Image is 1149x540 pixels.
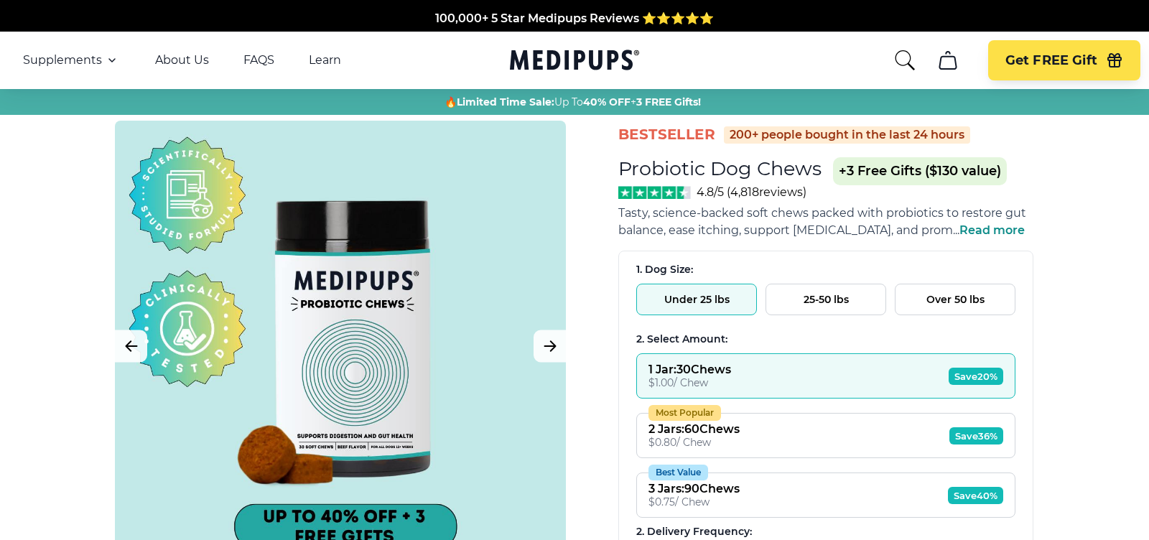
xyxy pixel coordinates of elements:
span: BestSeller [618,125,715,144]
a: About Us [155,53,209,67]
div: 2 Jars : 60 Chews [648,422,740,436]
button: 25-50 lbs [766,284,886,315]
button: Next Image [534,330,566,363]
span: Get FREE Gift [1005,52,1097,69]
span: Save 20% [949,368,1003,385]
span: balance, ease itching, support [MEDICAL_DATA], and prom [618,223,953,237]
button: Over 50 lbs [895,284,1015,315]
button: Best Value3 Jars:90Chews$0.75/ ChewSave40% [636,472,1015,518]
button: 1 Jar:30Chews$1.00/ ChewSave20% [636,353,1015,399]
button: Supplements [23,52,121,69]
div: 3 Jars : 90 Chews [648,482,740,495]
h1: Probiotic Dog Chews [618,157,822,180]
div: 2. Select Amount: [636,332,1015,346]
span: 4.8/5 ( 4,818 reviews) [697,185,806,199]
button: Get FREE Gift [988,40,1140,80]
span: Made In The [GEOGRAPHIC_DATA] from domestic & globally sourced ingredients [336,29,814,42]
div: 1 Jar : 30 Chews [648,363,731,376]
span: 100,000+ 5 Star Medipups Reviews ⭐️⭐️⭐️⭐️⭐️ [435,11,714,25]
button: Most Popular2 Jars:60Chews$0.80/ ChewSave36% [636,413,1015,458]
span: 🔥 Up To + [445,95,701,109]
div: Best Value [648,465,708,480]
span: +3 Free Gifts ($130 value) [833,157,1007,185]
span: ... [953,223,1025,237]
div: $ 0.80 / Chew [648,436,740,449]
span: Tasty, science-backed soft chews packed with probiotics to restore gut [618,206,1026,220]
div: 1. Dog Size: [636,263,1015,276]
div: Most Popular [648,405,721,421]
span: Supplements [23,53,102,67]
a: FAQS [243,53,274,67]
button: Under 25 lbs [636,284,757,315]
div: 200+ people bought in the last 24 hours [724,126,970,144]
a: Learn [309,53,341,67]
button: search [893,49,916,72]
span: Save 36% [949,427,1003,444]
button: Previous Image [115,330,147,363]
img: Stars - 4.8 [618,186,691,199]
span: Save 40% [948,487,1003,504]
button: cart [931,43,965,78]
span: 2 . Delivery Frequency: [636,525,752,538]
span: Read more [959,223,1025,237]
a: Medipups [510,47,639,76]
div: $ 1.00 / Chew [648,376,731,389]
div: $ 0.75 / Chew [648,495,740,508]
